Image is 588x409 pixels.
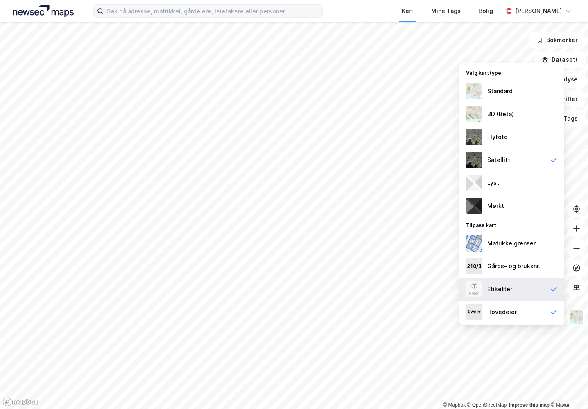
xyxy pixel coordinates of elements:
div: Velg karttype [459,65,564,80]
div: Satellitt [487,155,510,165]
img: cadastreBorders.cfe08de4b5ddd52a10de.jpeg [466,235,482,252]
input: Søk på adresse, matrikkel, gårdeiere, leietakere eller personer [104,5,322,17]
div: Flyfoto [487,132,508,142]
div: Etiketter [487,284,512,294]
div: Mørkt [487,201,504,211]
button: Bokmerker [529,32,585,48]
img: luj3wr1y2y3+OchiMxRmMxRlscgabnMEmZ7DJGWxyBpucwSZnsMkZbHIGm5zBJmewyRlscgabnMEmZ7DJGWxyBpucwSZnsMkZ... [466,175,482,191]
img: cadastreKeys.547ab17ec502f5a4ef2b.jpeg [466,258,482,274]
a: OpenStreetMap [467,402,507,408]
div: Kart [402,6,413,16]
a: Mapbox [443,402,466,408]
img: logo.a4113a55bc3d86da70a041830d287a7e.svg [13,5,74,17]
button: Filter [545,91,585,107]
div: Matrikkelgrenser [487,238,536,248]
img: 9k= [466,152,482,168]
div: Standard [487,86,513,96]
iframe: Chat Widget [547,370,588,409]
a: Mapbox homepage [2,397,38,407]
a: Improve this map [509,402,550,408]
button: Tags [547,110,585,127]
div: Bolig [479,6,493,16]
div: 3D (Beta) [487,109,514,119]
div: Lyst [487,178,499,188]
img: Z [569,309,584,325]
div: Tilpass kart [459,217,564,232]
img: Z [466,281,482,297]
div: [PERSON_NAME] [515,6,562,16]
img: Z [466,83,482,99]
img: majorOwner.b5e170eddb5c04bfeeff.jpeg [466,304,482,320]
div: Hovedeier [487,307,517,317]
img: Z [466,129,482,145]
img: nCdM7BzjoCAAAAAElFTkSuQmCC [466,198,482,214]
img: Z [466,106,482,122]
div: Gårds- og bruksnr. [487,261,540,271]
div: Mine Tags [431,6,461,16]
button: Datasett [535,52,585,68]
